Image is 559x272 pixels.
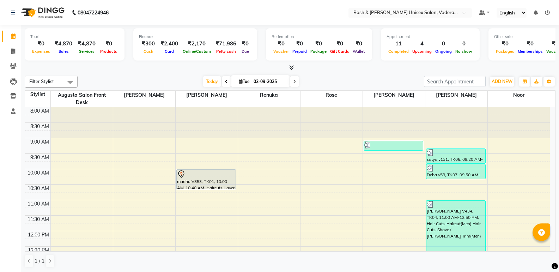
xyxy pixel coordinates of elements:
[488,91,550,100] span: Noor
[75,40,98,48] div: ₹4,870
[426,164,486,179] div: Deba v58, TK07, 09:50 AM-10:20 AM, Hair Cuts-Haircut(Men)
[300,91,363,100] span: Rose
[490,77,514,87] button: ADD NEW
[176,91,238,100] span: [PERSON_NAME]
[272,34,366,40] div: Redemption
[454,49,474,54] span: No show
[387,40,411,48] div: 11
[328,40,351,48] div: ₹0
[239,40,251,48] div: ₹0
[52,40,75,48] div: ₹4,870
[51,91,113,107] span: Augusta Salon Front Desk
[35,258,44,265] span: 1 / 1
[309,49,328,54] span: Package
[30,34,119,40] div: Total
[425,91,487,100] span: [PERSON_NAME]
[272,40,291,48] div: ₹0
[272,49,291,54] span: Voucher
[411,49,433,54] span: Upcoming
[26,185,50,192] div: 10:30 AM
[113,91,175,100] span: [PERSON_NAME]
[181,49,213,54] span: Online/Custom
[454,40,474,48] div: 0
[237,79,251,84] span: Tue
[351,49,366,54] span: Wallet
[30,40,52,48] div: ₹0
[158,40,181,48] div: ₹2,400
[18,3,66,23] img: logo
[494,40,516,48] div: ₹0
[291,40,309,48] div: ₹0
[26,231,50,239] div: 12:00 PM
[240,49,251,54] span: Due
[364,141,423,150] div: Tanu v403, TK05, 09:05 AM-09:25 AM, Threading-Eyebrows(Women),Threading-Upperlip(Women),Waxing Pr...
[214,49,238,54] span: Petty cash
[139,40,158,48] div: ₹300
[426,149,486,163] div: satya v131, TK06, 09:20 AM-09:50 AM, Hair Cuts-Haircut(Men)
[238,91,300,100] span: Renuka
[98,40,119,48] div: ₹0
[29,78,54,84] span: Filter Stylist
[26,169,50,177] div: 10:00 AM
[142,49,155,54] span: Cash
[163,49,176,54] span: Card
[78,3,109,23] b: 08047224946
[177,170,236,189] div: madhu V353, TK01, 10:00 AM-10:40 AM, Haircuts-Layer / Blunt(Women)
[494,49,516,54] span: Packages
[77,49,96,54] span: Services
[25,91,50,98] div: Stylist
[387,49,411,54] span: Completed
[424,76,486,87] input: Search Appointment
[26,200,50,208] div: 11:00 AM
[57,49,71,54] span: Sales
[516,49,545,54] span: Memberships
[433,40,454,48] div: 0
[29,107,50,115] div: 8:00 AM
[492,79,512,84] span: ADD NEW
[98,49,119,54] span: Products
[387,34,474,40] div: Appointment
[309,40,328,48] div: ₹0
[213,40,239,48] div: ₹71,986
[328,49,351,54] span: Gift Cards
[139,34,251,40] div: Finance
[29,138,50,146] div: 9:00 AM
[29,123,50,130] div: 8:30 AM
[30,49,52,54] span: Expenses
[433,49,454,54] span: Ongoing
[29,154,50,161] div: 9:30 AM
[181,40,213,48] div: ₹2,170
[426,201,486,256] div: [PERSON_NAME] V434, TK04, 11:00 AM-12:50 PM, Hair Cuts-Haircut(Men),Hair Cuts-Shave / [PERSON_NAM...
[363,91,425,100] span: [PERSON_NAME]
[26,247,50,254] div: 12:30 PM
[351,40,366,48] div: ₹0
[411,40,433,48] div: 4
[26,216,50,223] div: 11:30 AM
[516,40,545,48] div: ₹0
[203,76,221,87] span: Today
[251,76,287,87] input: 2025-09-02
[291,49,309,54] span: Prepaid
